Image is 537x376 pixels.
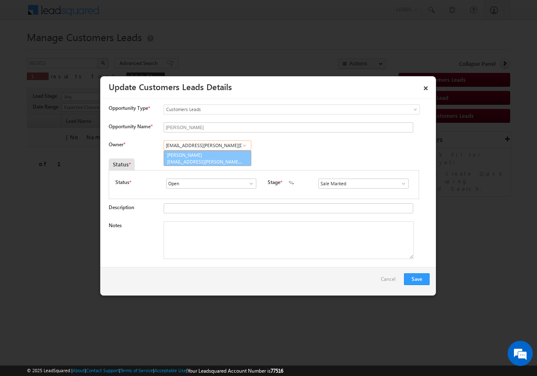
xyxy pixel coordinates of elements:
input: Type to Search [164,140,251,150]
input: Type to Search [318,179,409,189]
div: Status [109,158,135,170]
a: [PERSON_NAME] [164,150,251,166]
a: Acceptable Use [154,368,186,373]
span: [EMAIL_ADDRESS][PERSON_NAME][DOMAIN_NAME] [167,158,242,165]
a: Contact Support [86,368,119,373]
span: Your Leadsquared Account Number is [188,368,283,374]
a: Show All Items [396,179,407,188]
label: Owner [109,141,125,148]
a: Show All Items [239,141,250,150]
a: Show All Items [244,179,254,188]
label: Stage [268,179,280,186]
a: Cancel [381,273,400,289]
a: Terms of Service [120,368,153,373]
span: 77516 [271,368,283,374]
a: Update Customers Leads Details [109,80,232,92]
label: Opportunity Name [109,123,152,130]
span: Opportunity Type [109,104,148,112]
a: About [73,368,85,373]
a: Customers Leads [164,104,420,114]
label: Description [109,204,134,210]
span: © 2025 LeadSquared | | | | | [27,367,283,375]
span: Customers Leads [164,106,386,113]
button: Save [404,273,430,285]
a: × [419,79,433,94]
label: Notes [109,222,122,228]
label: Status [115,179,129,186]
input: Type to Search [166,179,256,189]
